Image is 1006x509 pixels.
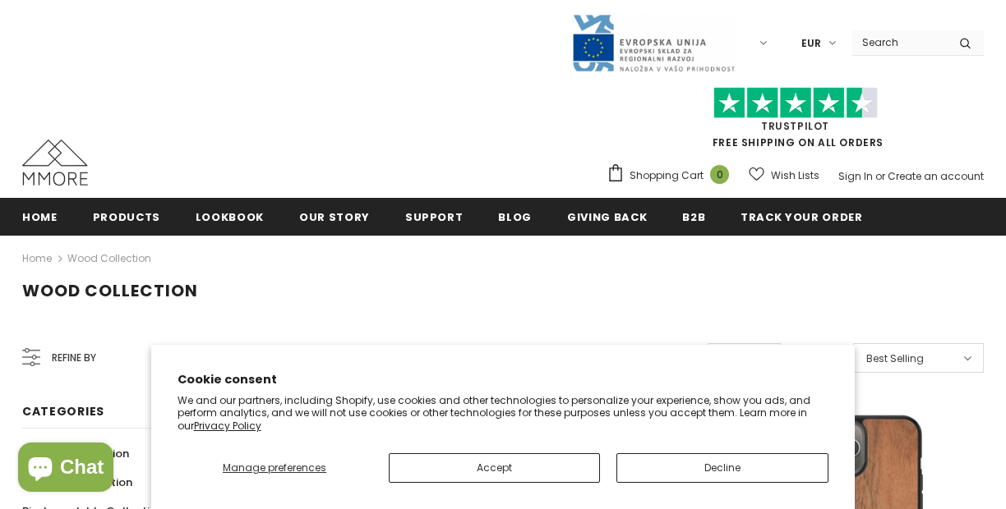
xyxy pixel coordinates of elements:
[682,198,705,235] a: B2B
[13,443,118,496] inbox-online-store-chat: Shopify online store chat
[838,169,873,183] a: Sign In
[22,279,198,302] span: Wood Collection
[888,169,984,183] a: Create an account
[771,167,819,184] span: Wish Lists
[93,209,160,225] span: Products
[852,30,947,54] input: Search Site
[299,198,370,235] a: Our Story
[178,453,372,483] button: Manage preferences
[567,209,647,225] span: Giving back
[616,453,828,483] button: Decline
[22,209,58,225] span: Home
[405,198,464,235] a: support
[682,209,705,225] span: B2B
[194,419,261,433] a: Privacy Policy
[741,209,862,225] span: Track your order
[761,119,829,133] a: Trustpilot
[52,349,96,367] span: Refine by
[93,198,160,235] a: Products
[607,94,984,149] span: FREE SHIPPING ON ALL ORDERS
[630,167,704,184] span: Shopping Cart
[498,209,532,225] span: Blog
[405,209,464,225] span: support
[299,209,370,225] span: Our Story
[801,35,821,52] span: EUR
[178,371,829,388] h2: Cookie consent
[22,140,88,186] img: MMORE Cases
[22,403,104,420] span: Categories
[196,209,264,225] span: Lookbook
[223,461,326,475] span: Manage preferences
[567,198,647,235] a: Giving back
[498,198,532,235] a: Blog
[741,198,862,235] a: Track your order
[22,249,52,268] a: Home
[22,198,58,235] a: Home
[866,351,924,367] span: Best Selling
[571,13,736,73] img: Javni Razpis
[607,163,737,188] a: Shopping Cart 0
[22,439,129,468] a: Wood Collection
[178,394,829,433] p: We and our partners, including Shopify, use cookies and other technologies to personalize your ex...
[710,165,729,184] span: 0
[196,198,264,235] a: Lookbook
[67,251,151,265] a: Wood Collection
[571,35,736,49] a: Javni Razpis
[713,87,878,119] img: Trust Pilot Stars
[749,161,819,190] a: Wish Lists
[389,453,601,483] button: Accept
[875,169,885,183] span: or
